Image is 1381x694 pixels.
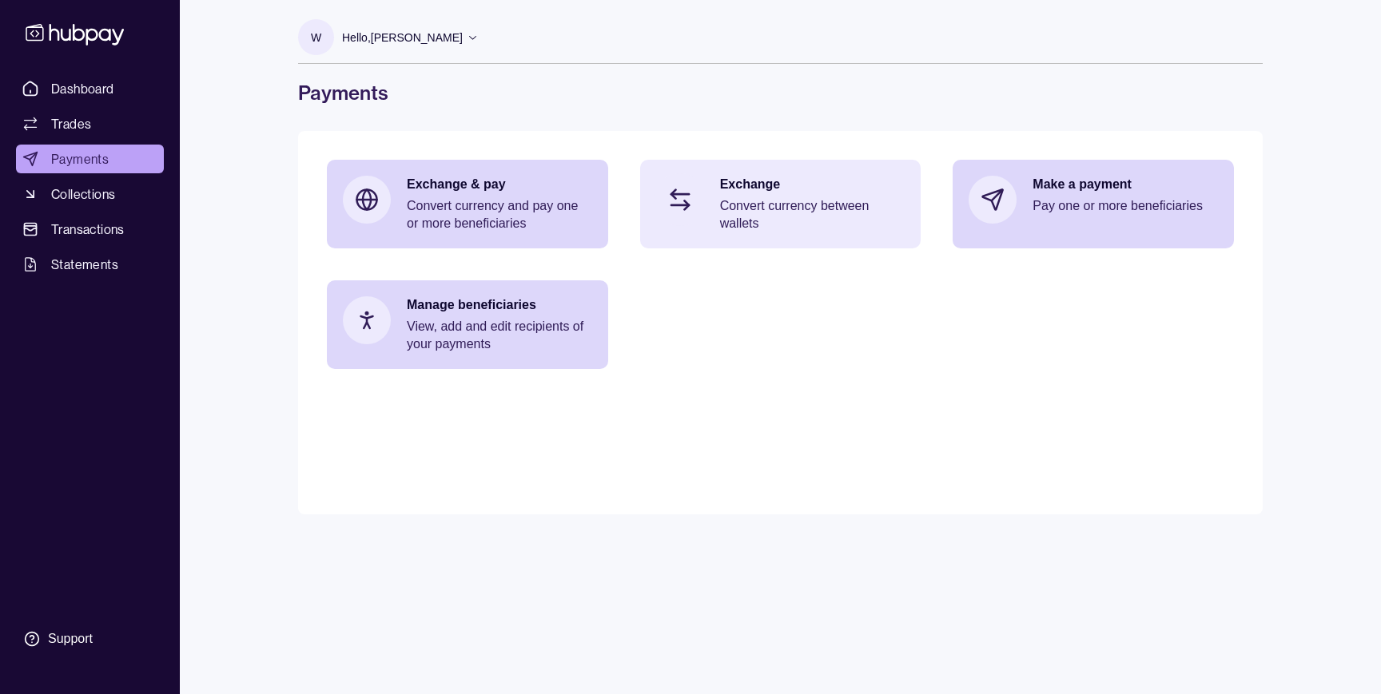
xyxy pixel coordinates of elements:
[51,79,114,98] span: Dashboard
[16,622,164,656] a: Support
[16,109,164,138] a: Trades
[311,29,321,46] p: W
[48,630,93,648] div: Support
[720,176,905,193] p: Exchange
[407,176,592,193] p: Exchange & pay
[327,160,608,248] a: Exchange & payConvert currency and pay one or more beneficiaries
[51,255,118,274] span: Statements
[407,296,592,314] p: Manage beneficiaries
[1033,176,1218,193] p: Make a payment
[720,197,905,232] p: Convert currency between wallets
[16,250,164,279] a: Statements
[16,145,164,173] a: Payments
[327,280,608,369] a: Manage beneficiariesView, add and edit recipients of your payments
[953,160,1234,240] a: Make a paymentPay one or more beneficiaries
[342,29,463,46] p: Hello, [PERSON_NAME]
[640,160,921,248] a: ExchangeConvert currency between wallets
[407,318,592,353] p: View, add and edit recipients of your payments
[51,114,91,133] span: Trades
[16,180,164,208] a: Collections
[298,80,1263,105] h1: Payments
[1033,197,1218,215] p: Pay one or more beneficiaries
[16,74,164,103] a: Dashboard
[16,215,164,244] a: Transactions
[51,220,125,239] span: Transactions
[51,149,109,169] span: Payments
[407,197,592,232] p: Convert currency and pay one or more beneficiaries
[51,184,115,204] span: Collections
